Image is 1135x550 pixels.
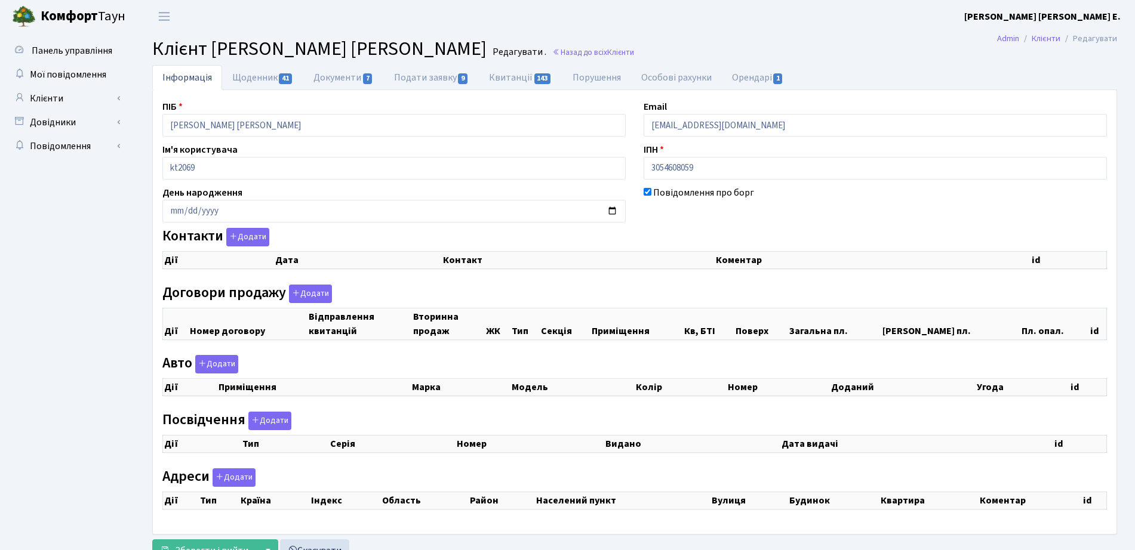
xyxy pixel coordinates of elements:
[540,308,591,339] th: Секція
[479,65,562,90] a: Квитанції
[152,35,487,63] span: Клієнт [PERSON_NAME] [PERSON_NAME]
[303,65,383,90] a: Документи
[412,308,485,339] th: Вторинна продаж
[1069,379,1107,396] th: id
[710,492,788,509] th: Вулиця
[1082,492,1107,509] th: id
[881,308,1020,339] th: [PERSON_NAME] пл.
[490,47,546,58] small: Редагувати .
[607,47,634,58] span: Клієнти
[226,228,269,246] button: Контакти
[715,252,1031,269] th: Коментар
[245,409,291,430] a: Додати
[162,100,183,114] label: ПІБ
[163,252,274,269] th: Дії
[162,143,238,157] label: Ім'я користувача
[1032,32,1060,45] a: Клієнти
[162,186,242,200] label: День народження
[222,65,303,90] a: Щоденник
[1020,308,1089,339] th: Пл. опал.
[6,134,125,158] a: Повідомлення
[485,308,510,339] th: ЖК
[162,412,291,430] label: Посвідчення
[241,435,329,452] th: Тип
[213,468,256,487] button: Адреси
[773,73,783,84] span: 1
[163,379,217,396] th: Дії
[248,412,291,430] button: Посвідчення
[6,39,125,63] a: Панель управління
[223,226,269,247] a: Додати
[964,10,1121,24] a: [PERSON_NAME] [PERSON_NAME] Е.
[195,355,238,373] button: Авто
[510,379,635,396] th: Модель
[286,282,332,303] a: Додати
[534,73,551,84] span: 143
[162,355,238,373] label: Авто
[644,143,664,157] label: ІПН
[442,252,715,269] th: Контакт
[1089,308,1107,339] th: id
[1060,32,1117,45] li: Редагувати
[210,466,256,487] a: Додати
[635,379,727,396] th: Колір
[976,379,1069,396] th: Угода
[631,65,722,90] a: Особові рахунки
[289,285,332,303] button: Договори продажу
[469,492,535,509] th: Район
[6,86,125,110] a: Клієнти
[199,492,239,509] th: Тип
[979,26,1135,51] nav: breadcrumb
[162,228,269,246] label: Контакти
[562,65,631,90] a: Порушення
[411,379,510,396] th: Марка
[310,492,381,509] th: Індекс
[363,73,373,84] span: 7
[1031,252,1106,269] th: id
[722,65,794,90] a: Орендарі
[788,492,879,509] th: Будинок
[163,492,199,509] th: Дії
[458,73,467,84] span: 9
[192,353,238,374] a: Додати
[274,252,442,269] th: Дата
[830,379,976,396] th: Доданий
[780,435,1053,452] th: Дата видачі
[149,7,179,26] button: Переключити навігацію
[30,68,106,81] span: Мої повідомлення
[6,110,125,134] a: Довідники
[683,308,734,339] th: Кв, БТІ
[997,32,1019,45] a: Admin
[6,63,125,86] a: Мої повідомлення
[32,44,112,57] span: Панель управління
[162,285,332,303] label: Договори продажу
[604,435,780,452] th: Видано
[879,492,979,509] th: Квартира
[239,492,309,509] th: Країна
[964,10,1121,23] b: [PERSON_NAME] [PERSON_NAME] Е.
[163,308,189,339] th: Дії
[979,492,1082,509] th: Коментар
[381,492,469,509] th: Область
[1053,435,1107,452] th: id
[41,7,98,26] b: Комфорт
[653,186,754,200] label: Повідомлення про борг
[162,468,256,487] label: Адреси
[152,65,222,90] a: Інформація
[279,73,292,84] span: 41
[12,5,36,29] img: logo.png
[552,47,634,58] a: Назад до всіхКлієнти
[456,435,604,452] th: Номер
[510,308,540,339] th: Тип
[535,492,710,509] th: Населений пункт
[590,308,683,339] th: Приміщення
[644,100,667,114] label: Email
[41,7,125,27] span: Таун
[384,65,479,90] a: Подати заявку
[788,308,881,339] th: Загальна пл.
[217,379,411,396] th: Приміщення
[727,379,830,396] th: Номер
[329,435,456,452] th: Серія
[163,435,241,452] th: Дії
[734,308,788,339] th: Поверх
